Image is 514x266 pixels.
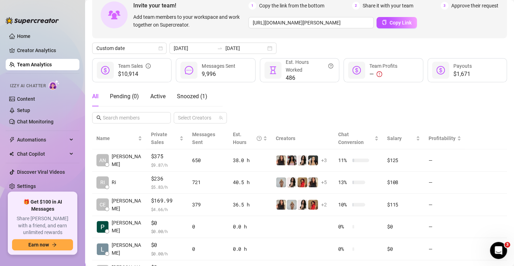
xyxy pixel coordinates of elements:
div: All [92,92,99,101]
span: $ 4.66 /h [151,206,184,213]
span: [PERSON_NAME] [112,219,142,234]
span: Team Profits [369,63,397,69]
div: — [369,70,397,78]
span: swap-right [217,45,223,51]
img: diandradelgado [308,177,318,187]
span: $0 [151,219,184,227]
span: info-circle [146,62,151,70]
span: 0 % [338,245,350,253]
span: dollar-circle [436,66,445,74]
span: $ 0.00 /h [151,228,184,235]
span: Ri [112,178,116,186]
img: empress.venus [287,155,297,165]
span: Payouts [453,63,472,69]
div: 40.5 h [233,178,267,186]
span: $169.99 [151,196,184,205]
img: diandradelgado [276,155,286,165]
div: $0 [387,245,420,253]
span: Custom date [96,43,162,54]
span: message [185,66,193,74]
input: Start date [174,44,214,52]
span: RI [100,178,105,186]
span: Profitability [429,135,456,141]
span: calendar [158,46,163,50]
div: 721 [192,178,224,186]
a: Settings [17,183,36,189]
button: Copy Link [376,17,417,28]
img: Chat Copilot [9,151,14,156]
img: AI Chatter [49,80,60,90]
span: + 5 [321,178,327,186]
span: 2 [352,2,360,10]
img: ChloeLove [297,155,307,165]
button: Earn nowarrow-right [12,239,73,250]
div: $115 [387,201,420,209]
span: 11 % [338,156,350,164]
div: 36.5 h [233,201,267,209]
span: question-circle [328,58,333,74]
div: Team Sales [118,62,151,70]
span: Chat Copilot [17,148,67,160]
span: Copy Link [390,20,412,26]
div: 38.0 h [233,156,267,164]
th: Name [92,128,146,149]
td: — [424,238,465,260]
span: question-circle [257,131,262,146]
span: Earn now [28,242,49,248]
a: Home [17,33,30,39]
img: logo-BBDzfeDw.svg [6,17,59,24]
span: exclamation-circle [376,71,382,77]
div: $108 [387,178,420,186]
span: Snoozed ( 1 ) [177,93,207,100]
img: ChloeLove [297,200,307,210]
span: Approve their request [451,2,498,10]
a: Content [17,96,35,102]
span: Chat Conversion [338,132,364,145]
input: End date [225,44,266,52]
img: bellatendresse [308,200,318,210]
span: hourglass [269,66,277,74]
span: thunderbolt [9,137,15,143]
span: 1 [248,2,256,10]
span: 🎁 Get $100 in AI Messages [12,199,73,212]
span: Messages Sent [202,63,235,69]
span: + 2 [321,201,327,209]
span: Automations [17,134,67,145]
span: 486 [286,74,333,82]
a: Chat Monitoring [17,119,54,124]
div: 379 [192,201,224,209]
span: copy [382,20,387,25]
div: Est. Hours [233,131,262,146]
td: — [424,194,465,216]
div: 0.0 h [233,245,267,253]
span: 3 [441,2,448,10]
span: 10 % [338,201,350,209]
div: $0 [387,223,420,231]
img: Barbi [287,200,297,210]
img: diandradelgado [276,200,286,210]
span: Share [PERSON_NAME] with a friend, and earn unlimited rewards [12,215,73,236]
span: $236 [151,174,184,183]
span: 0 % [338,223,350,231]
div: Est. Hours Worked [286,58,333,74]
span: 3 [504,242,510,248]
span: [PERSON_NAME] [112,241,142,257]
span: Invite your team! [133,1,248,10]
img: badbree-shoe_lab [308,155,318,165]
span: dollar-circle [101,66,110,74]
span: Salary [387,135,402,141]
div: 0.0 h [233,223,267,231]
input: Search members [103,114,161,122]
span: to [217,45,223,51]
div: Pending ( 0 ) [110,92,139,101]
a: Setup [17,107,30,113]
div: 650 [192,156,224,164]
span: Name [96,134,136,142]
div: $125 [387,156,420,164]
th: Creators [272,128,334,149]
div: 0 [192,245,224,253]
span: $10,914 [118,70,151,78]
span: arrow-right [52,242,57,247]
span: $ 5.83 /h [151,183,184,190]
a: Creator Analytics [17,45,74,56]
